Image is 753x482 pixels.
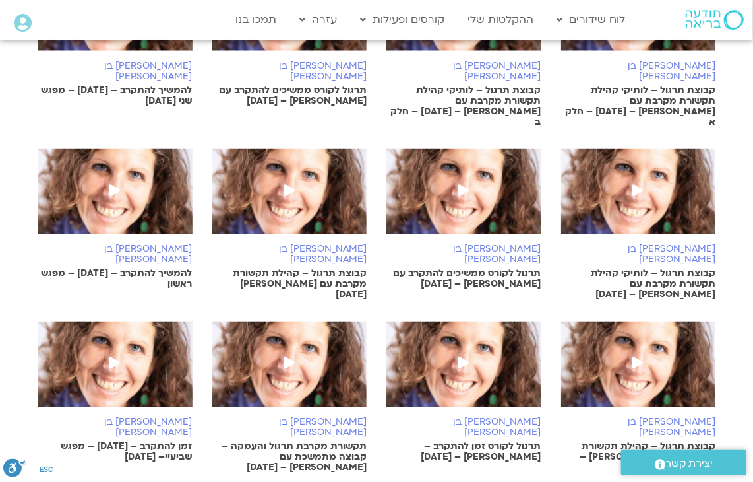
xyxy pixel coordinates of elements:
[212,149,367,300] a: [PERSON_NAME] בן [PERSON_NAME]קבוצת תרגול – קהילת תקשורת מקרבת עם [PERSON_NAME] [DATE]
[561,417,716,438] h6: [PERSON_NAME] בן [PERSON_NAME]
[212,61,367,82] h6: [PERSON_NAME] בן [PERSON_NAME]
[38,269,193,290] p: להמשיך להתקרב – [DATE] – מפגש ראשון
[38,442,193,463] p: זמן להתקרב – [DATE] – מפגש שביעיי– [DATE]
[212,85,367,106] p: תרגול לקורס ממשיכים להתקרב עם [PERSON_NAME] – [DATE]
[212,442,367,473] p: תקשורת מקרבת תרגול והעמקה – קבוצה מתמשכת עם [PERSON_NAME] – [DATE]
[561,149,716,248] img: %D7%A9%D7%90%D7%A0%D7%99%D7%94-%D7%9B%D7%94%D7%9F-%D7%91%D7%9F-%D7%97%D7%99%D7%99%D7%9D.jpg
[38,61,193,82] h6: [PERSON_NAME] בן [PERSON_NAME]
[561,269,716,300] p: קבוצת תרגול – לותיקי קהילת תקשורת מקרבת עם [PERSON_NAME] – [DATE]
[386,322,541,421] img: %D7%A9%D7%90%D7%A0%D7%99%D7%94-%D7%9B%D7%94%D7%9F-%D7%91%D7%9F-%D7%97%D7%99%D7%99%D7%9D.jpg
[212,244,367,265] h6: [PERSON_NAME] בן [PERSON_NAME]
[461,7,540,32] a: ההקלטות שלי
[386,442,541,463] p: תרגול לקורס זמן להתקרב – [PERSON_NAME] – [DATE]
[38,244,193,265] h6: [PERSON_NAME] בן [PERSON_NAME]
[38,322,193,463] a: [PERSON_NAME] בן [PERSON_NAME]זמן להתקרב – [DATE] – מפגש שביעיי– [DATE]
[386,149,541,290] a: [PERSON_NAME] בן [PERSON_NAME]תרגול לקורס ממשיכים להתקרב עם [PERSON_NAME] – [DATE]
[666,455,713,473] span: יצירת קשר
[386,322,541,463] a: [PERSON_NAME] בן [PERSON_NAME]תרגול לקורס זמן להתקרב – [PERSON_NAME] – [DATE]
[386,61,541,82] h6: [PERSON_NAME] בן [PERSON_NAME]
[621,450,746,475] a: יצירת קשר
[386,149,541,248] img: %D7%A9%D7%90%D7%A0%D7%99%D7%94-%D7%9B%D7%94%D7%9F-%D7%91%D7%9F-%D7%97%D7%99%D7%99%D7%9D.jpg
[561,149,716,300] a: [PERSON_NAME] בן [PERSON_NAME]קבוצת תרגול – לותיקי קהילת תקשורת מקרבת עם [PERSON_NAME] – [DATE]
[561,85,716,127] p: קבוצת תרגול – לותיקי קהילת תקשורת מקרבת עם [PERSON_NAME] – [DATE] – חלק א
[212,322,367,421] img: %D7%A9%D7%90%D7%A0%D7%99%D7%94-%D7%9B%D7%94%D7%9F-%D7%91%D7%9F-%D7%97%D7%99%D7%99%D7%9D.jpg
[561,244,716,265] h6: [PERSON_NAME] בן [PERSON_NAME]
[38,149,193,248] img: %D7%A9%D7%90%D7%A0%D7%99%D7%94-%D7%9B%D7%94%D7%9F-%D7%91%D7%9F-%D7%97%D7%99%D7%99%D7%9D.jpg
[38,85,193,106] p: להמשיך להתקרב – [DATE] – מפגש שני [DATE]
[212,269,367,300] p: קבוצת תרגול – קהילת תקשורת מקרבת עם [PERSON_NAME] [DATE]
[353,7,451,32] a: קורסים ופעילות
[550,7,632,32] a: לוח שידורים
[38,322,193,421] img: %D7%A9%D7%90%D7%A0%D7%99%D7%94-%D7%9B%D7%94%D7%9F-%D7%91%D7%9F-%D7%97%D7%99%D7%99%D7%9D.jpg
[561,322,716,421] img: %D7%A9%D7%90%D7%A0%D7%99%D7%94-%D7%9B%D7%94%D7%9F-%D7%91%D7%9F-%D7%97%D7%99%D7%99%D7%9D.jpg
[212,322,367,473] a: [PERSON_NAME] בן [PERSON_NAME]תקשורת מקרבת תרגול והעמקה – קבוצה מתמשכת עם [PERSON_NAME] – [DATE]
[386,85,541,127] p: קבוצת תרגול – לותיקי קהילת תקשורת מקרבת עם [PERSON_NAME] – [DATE] – חלק ב
[561,61,716,82] h6: [PERSON_NAME] בן [PERSON_NAME]
[561,322,716,473] a: [PERSON_NAME] בן [PERSON_NAME]קבוצת תרגול – קהילת תקשורת מקרבת עם [PERSON_NAME] – [DATE]
[229,7,283,32] a: תמכו בנו
[38,417,193,438] h6: [PERSON_NAME] בן [PERSON_NAME]
[386,244,541,265] h6: [PERSON_NAME] בן [PERSON_NAME]
[386,269,541,290] p: תרגול לקורס ממשיכים להתקרב עם [PERSON_NAME] – [DATE]
[686,10,744,30] img: תודעה בריאה
[561,442,716,473] p: קבוצת תרגול – קהילת תקשורת מקרבת עם [PERSON_NAME] – [DATE]
[212,149,367,248] img: %D7%A9%D7%90%D7%A0%D7%99%D7%94-%D7%9B%D7%94%D7%9F-%D7%91%D7%9F-%D7%97%D7%99%D7%99%D7%9D.jpg
[212,417,367,438] h6: [PERSON_NAME] בן [PERSON_NAME]
[386,417,541,438] h6: [PERSON_NAME] בן [PERSON_NAME]
[38,149,193,290] a: [PERSON_NAME] בן [PERSON_NAME]להמשיך להתקרב – [DATE] – מפגש ראשון
[293,7,344,32] a: עזרה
